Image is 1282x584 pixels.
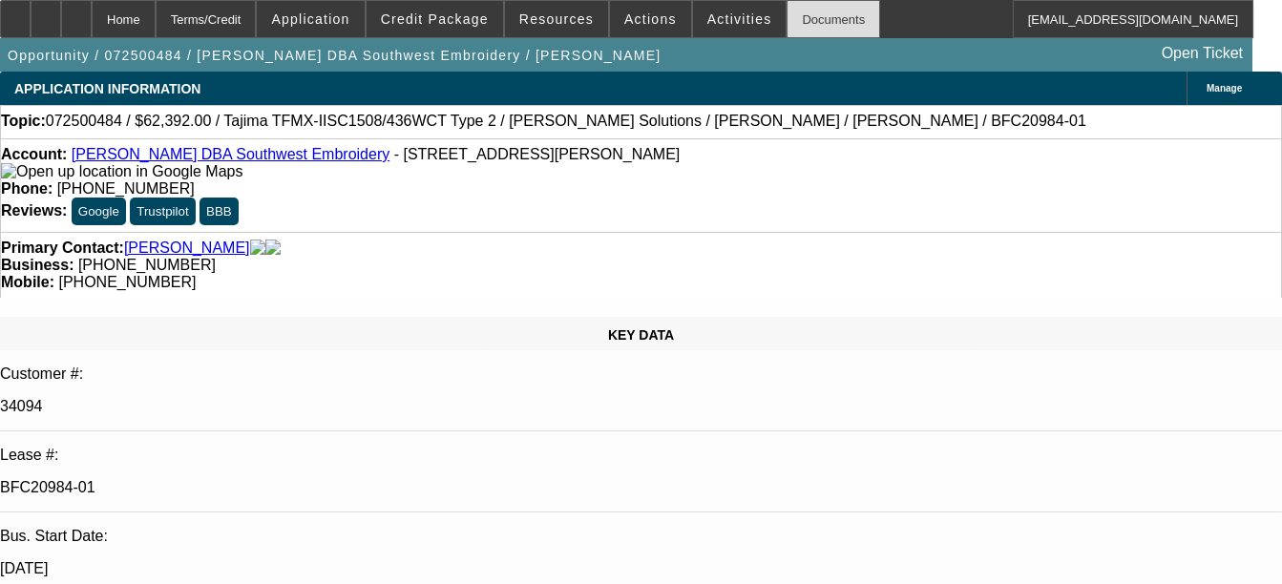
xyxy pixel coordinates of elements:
button: Credit Package [367,1,503,37]
button: Trustpilot [130,198,195,225]
span: APPLICATION INFORMATION [14,81,200,96]
span: Activities [707,11,772,27]
span: Resources [519,11,594,27]
a: [PERSON_NAME] [124,240,250,257]
span: - [STREET_ADDRESS][PERSON_NAME] [394,146,681,162]
strong: Business: [1,257,74,273]
span: Application [271,11,349,27]
img: facebook-icon.png [250,240,265,257]
button: Google [72,198,126,225]
button: Resources [505,1,608,37]
img: linkedin-icon.png [265,240,281,257]
button: Application [257,1,364,37]
a: View Google Maps [1,163,242,179]
span: 072500484 / $62,392.00 / Tajima TFMX-IISC1508/436WCT Type 2 / [PERSON_NAME] Solutions / [PERSON_N... [46,113,1086,130]
span: [PHONE_NUMBER] [57,180,195,197]
strong: Mobile: [1,274,54,290]
strong: Phone: [1,180,53,197]
span: Actions [624,11,677,27]
span: Opportunity / 072500484 / [PERSON_NAME] DBA Southwest Embroidery / [PERSON_NAME] [8,48,661,63]
button: Activities [693,1,787,37]
strong: Account: [1,146,67,162]
span: KEY DATA [608,327,674,343]
span: [PHONE_NUMBER] [78,257,216,273]
strong: Reviews: [1,202,67,219]
button: BBB [200,198,239,225]
strong: Topic: [1,113,46,130]
span: Credit Package [381,11,489,27]
a: [PERSON_NAME] DBA Southwest Embroidery [72,146,389,162]
button: Actions [610,1,691,37]
img: Open up location in Google Maps [1,163,242,180]
strong: Primary Contact: [1,240,124,257]
a: Open Ticket [1154,37,1250,70]
span: [PHONE_NUMBER] [58,274,196,290]
span: Manage [1207,83,1242,94]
